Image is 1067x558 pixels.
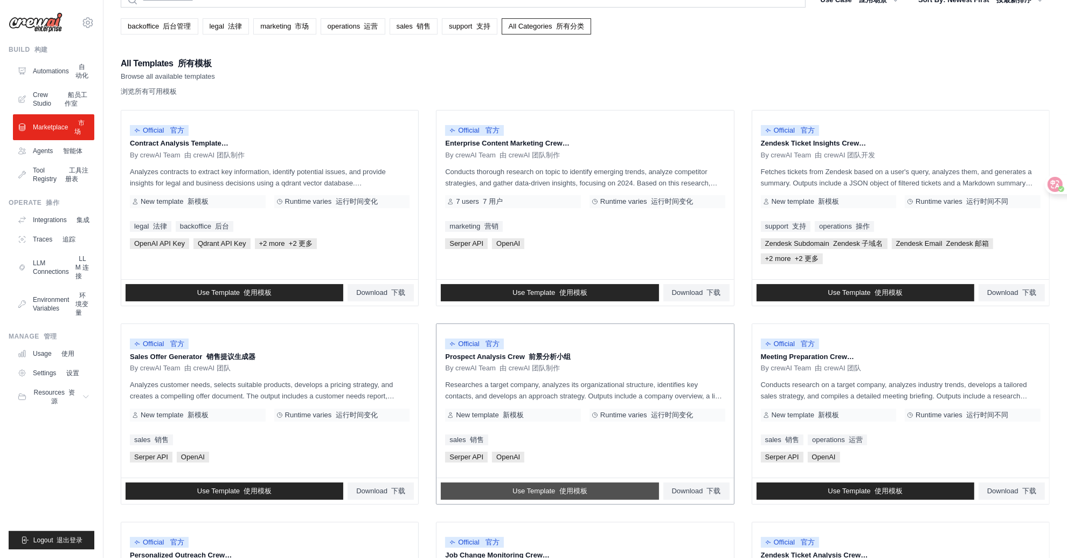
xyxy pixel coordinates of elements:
span: Download [356,487,405,495]
a: Download 下载 [663,483,730,500]
span: Runtime varies [285,197,378,206]
font: 官方 [170,340,184,348]
font: 营销 [484,222,498,230]
font: 前景分析小组 [529,353,571,361]
a: Download 下载 [348,483,414,500]
p: Conducts research on a target company, analyzes industry trends, develops a tailored sales strate... [761,379,1041,402]
p: Meeting Preparation Crew [761,352,1041,362]
span: New template [772,411,840,419]
font: 下载 [1022,288,1036,297]
p: Zendesk Ticket Insights Crew [761,138,1041,149]
font: 运行时间变化 [336,197,378,205]
font: 新模板 [188,411,209,419]
span: 7 users [456,197,503,206]
span: Download [987,487,1036,495]
p: Browse all available templates [121,71,215,101]
span: Qdrant API Key [193,238,251,249]
a: backoffice 后台管理 [121,18,198,35]
span: By crewAI Team [130,364,231,373]
font: 运行时间不同 [966,411,1008,419]
span: Use Template [197,288,272,297]
p: Enterprise Content Marketing Crew [445,138,725,149]
span: Resources [33,388,75,405]
span: New template [141,197,209,206]
span: Official [445,537,504,548]
img: Logo [9,12,63,33]
font: 智能体 [63,147,82,155]
font: 使用模板 [875,487,903,495]
a: sales 销售 [130,435,173,445]
a: legal 法律 [130,221,171,232]
a: backoffice 后台 [176,221,234,232]
a: Traces 追踪 [13,231,94,248]
a: sales 销售 [445,435,488,445]
font: 法律 [153,222,167,230]
a: Use Template 使用模板 [757,284,974,301]
a: Use Template 使用模板 [126,284,343,301]
font: 7 用户 [483,197,503,205]
a: operations 运营 [321,18,385,35]
span: Use Template [828,288,903,297]
a: Use Template 使用模板 [441,483,659,500]
a: Download 下载 [348,284,414,301]
p: Analyzes contracts to extract key information, identify potential issues, and provide insights fo... [130,166,410,189]
span: OpenAI [492,238,524,249]
font: 支持 [792,222,806,230]
font: 销售 [470,436,484,444]
span: OpenAI [492,452,524,463]
font: 由 crewAI 团队 [815,364,862,372]
font: 官方 [486,340,500,348]
font: 使用模板 [559,288,587,297]
span: Zendesk Subdomain [761,238,888,249]
font: 使用模板 [875,288,903,297]
font: 使用模板 [559,487,587,495]
font: 由 crewAI 团队制作 [184,151,245,159]
a: sales 销售 [390,18,438,35]
a: Crew Studio 船员工作室 [13,86,94,112]
a: Use Template 使用模板 [126,483,343,500]
font: 新模板 [818,411,839,419]
font: Zendesk 邮箱 [946,239,989,247]
p: Sales Offer Generator [130,352,410,362]
font: 运行时间变化 [651,197,693,205]
p: Prospect Analysis Crew [445,352,725,362]
span: Zendesk Email [892,238,994,249]
span: Official [445,125,504,136]
font: Zendesk 子域名 [833,239,883,247]
font: 下载 [707,288,721,297]
a: legal 法律 [203,18,250,35]
a: sales 销售 [761,435,804,445]
font: 销售提议生成器 [206,353,255,361]
span: Official [130,339,189,349]
span: OpenAI [177,452,209,463]
font: +2 更多 [795,254,819,263]
font: 官方 [170,538,184,546]
span: By crewAI Team [761,364,862,373]
font: 市场 [74,119,85,135]
span: Serper API [761,452,803,463]
font: 使用模板 [244,487,272,495]
span: Logout [33,536,82,545]
font: 构建 [34,46,48,53]
span: By crewAI Team [445,151,560,160]
font: 操作 [856,222,870,230]
font: 销售 [417,22,431,30]
font: +2 更多 [289,239,313,247]
font: 下载 [391,288,405,297]
font: 销售 [155,436,169,444]
font: 自动化 [75,63,88,79]
span: +2 more [255,238,317,249]
span: Official [130,125,189,136]
a: Environment Variables 环境变量 [13,287,94,321]
p: Fetches tickets from Zendesk based on a user's query, analyzes them, and generates a summary. Out... [761,166,1041,189]
span: Serper API [130,452,172,463]
span: Use Template [512,487,587,495]
font: 官方 [801,538,815,546]
font: 官方 [170,126,184,134]
font: 运行时间变化 [336,411,378,419]
span: Runtime varies [600,411,693,419]
span: Download [356,288,405,297]
a: operations 运营 [808,435,867,445]
a: Automations 自动化 [13,58,94,84]
font: 官方 [486,126,500,134]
